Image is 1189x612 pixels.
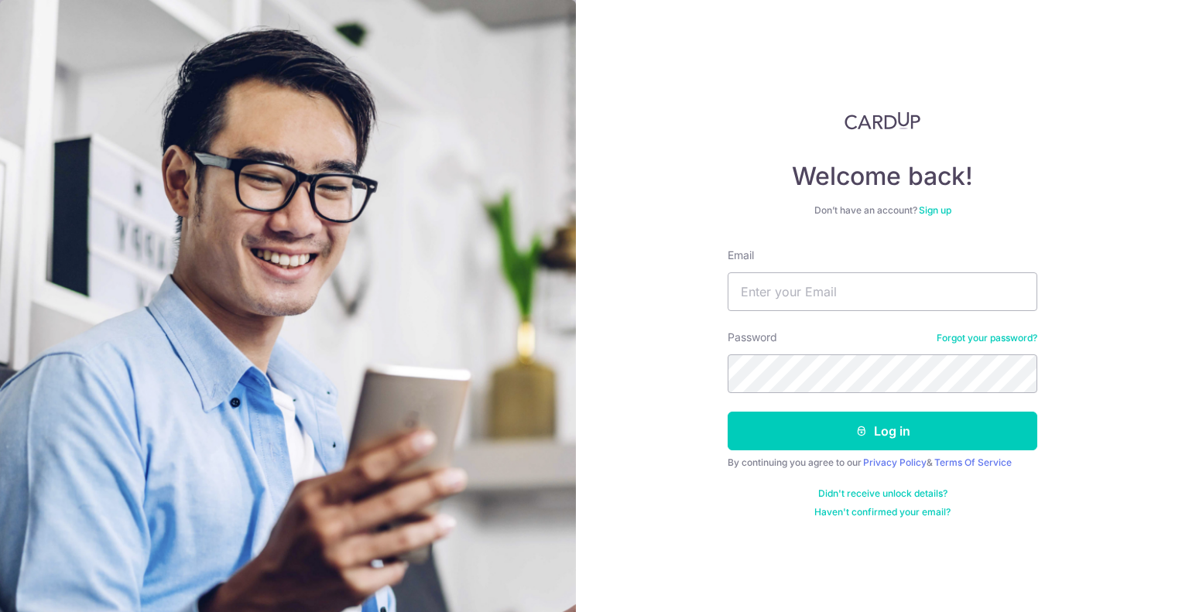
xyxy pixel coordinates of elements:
[728,161,1037,192] h4: Welcome back!
[863,456,927,468] a: Privacy Policy
[818,487,947,500] a: Didn't receive unlock details?
[728,330,777,345] label: Password
[934,456,1012,468] a: Terms Of Service
[728,412,1037,450] button: Log in
[728,456,1037,469] div: By continuing you agree to our &
[728,248,754,263] label: Email
[728,272,1037,311] input: Enter your Email
[919,204,951,216] a: Sign up
[814,506,951,518] a: Haven't confirmed your email?
[937,332,1037,344] a: Forgot your password?
[728,204,1037,217] div: Don’t have an account?
[845,111,920,130] img: CardUp Logo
